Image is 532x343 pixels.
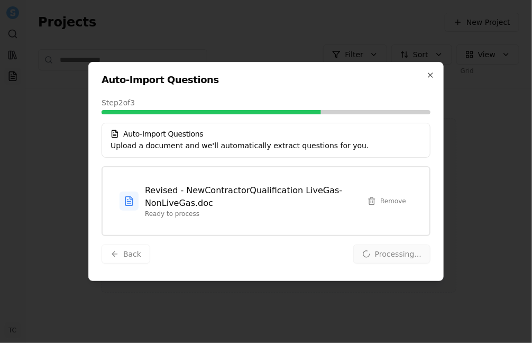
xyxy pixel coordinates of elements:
[111,130,421,138] h5: Auto-Import Questions
[102,97,135,108] span: Step 2 of 3
[145,210,361,218] span: Ready to process
[111,140,421,151] div: Upload a document and we'll automatically extract questions for you.
[102,75,430,85] h2: Auto-Import Questions
[145,184,361,210] span: Revised - NewContractorQualification LiveGas-NonLiveGas.doc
